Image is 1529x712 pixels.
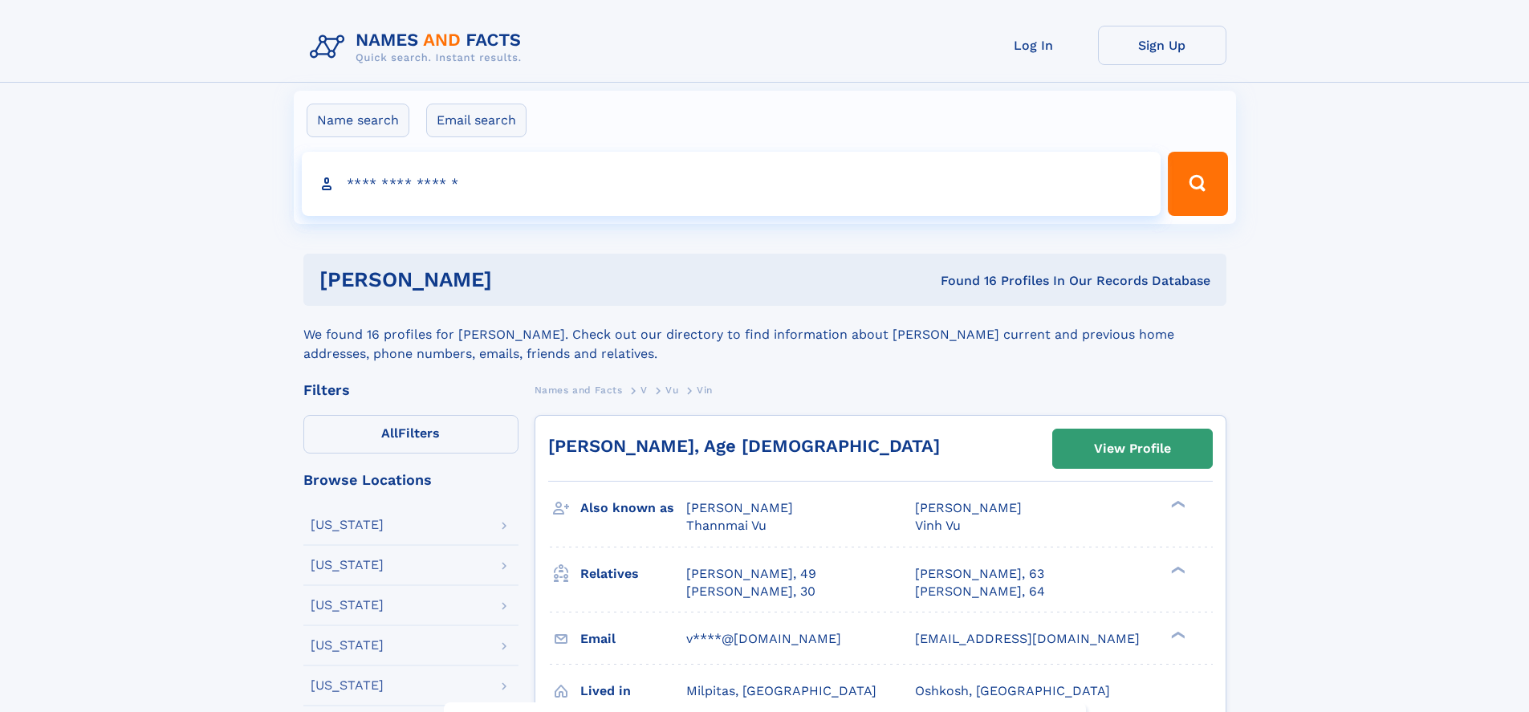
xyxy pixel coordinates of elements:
label: Name search [307,104,409,137]
div: ❯ [1167,499,1186,510]
span: [EMAIL_ADDRESS][DOMAIN_NAME] [915,631,1140,646]
a: [PERSON_NAME], 30 [686,583,815,600]
a: [PERSON_NAME], Age [DEMOGRAPHIC_DATA] [548,436,940,456]
span: [PERSON_NAME] [686,500,793,515]
span: Vu [665,384,678,396]
div: Browse Locations [303,473,518,487]
div: We found 16 profiles for [PERSON_NAME]. Check out our directory to find information about [PERSON... [303,306,1226,364]
span: Oshkosh, [GEOGRAPHIC_DATA] [915,683,1110,698]
img: Logo Names and Facts [303,26,535,69]
h3: Relatives [580,560,686,588]
div: Found 16 Profiles In Our Records Database [716,272,1210,290]
span: Milpitas, [GEOGRAPHIC_DATA] [686,683,876,698]
div: ❯ [1167,629,1186,640]
span: Vin [697,384,713,396]
a: View Profile [1053,429,1212,468]
a: [PERSON_NAME], 49 [686,565,816,583]
a: Log In [970,26,1098,65]
label: Email search [426,104,527,137]
h1: [PERSON_NAME] [319,270,717,290]
a: Vu [665,380,678,400]
span: All [381,425,398,441]
span: Thannmai Vu [686,518,767,533]
label: Filters [303,415,518,454]
h3: Email [580,625,686,653]
div: [US_STATE] [311,599,384,612]
a: V [640,380,648,400]
div: [US_STATE] [311,559,384,572]
div: View Profile [1094,430,1171,467]
div: [US_STATE] [311,679,384,692]
span: Vinh Vu [915,518,961,533]
span: V [640,384,648,396]
h3: Lived in [580,677,686,705]
button: Search Button [1168,152,1227,216]
div: [US_STATE] [311,519,384,531]
input: search input [302,152,1161,216]
span: [PERSON_NAME] [915,500,1022,515]
div: ❯ [1167,564,1186,575]
a: Sign Up [1098,26,1226,65]
div: Filters [303,383,518,397]
h3: Also known as [580,494,686,522]
a: Names and Facts [535,380,623,400]
a: [PERSON_NAME], 64 [915,583,1045,600]
a: [PERSON_NAME], 63 [915,565,1044,583]
div: [US_STATE] [311,639,384,652]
